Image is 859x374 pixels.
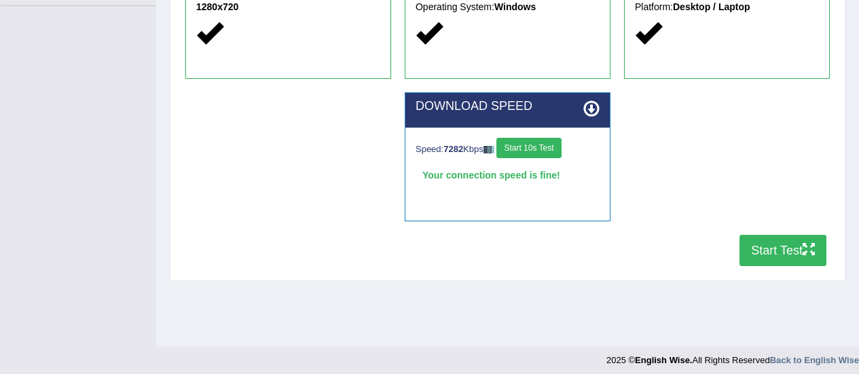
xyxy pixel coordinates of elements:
div: Speed: Kbps [416,138,600,162]
h5: Operating System: [416,2,600,12]
button: Start Test [739,235,826,266]
button: Start 10s Test [496,138,561,158]
a: Back to English Wise [770,355,859,365]
strong: English Wise. [635,355,692,365]
h2: DOWNLOAD SPEED [416,100,600,113]
div: Your connection speed is fine! [416,165,600,185]
div: 2025 © All Rights Reserved [606,347,859,367]
h5: Platform: [635,2,819,12]
strong: 1280x720 [196,1,238,12]
img: ajax-loader-fb-connection.gif [483,146,494,153]
strong: 7282 [443,144,463,154]
strong: Desktop / Laptop [673,1,750,12]
strong: Windows [494,1,536,12]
